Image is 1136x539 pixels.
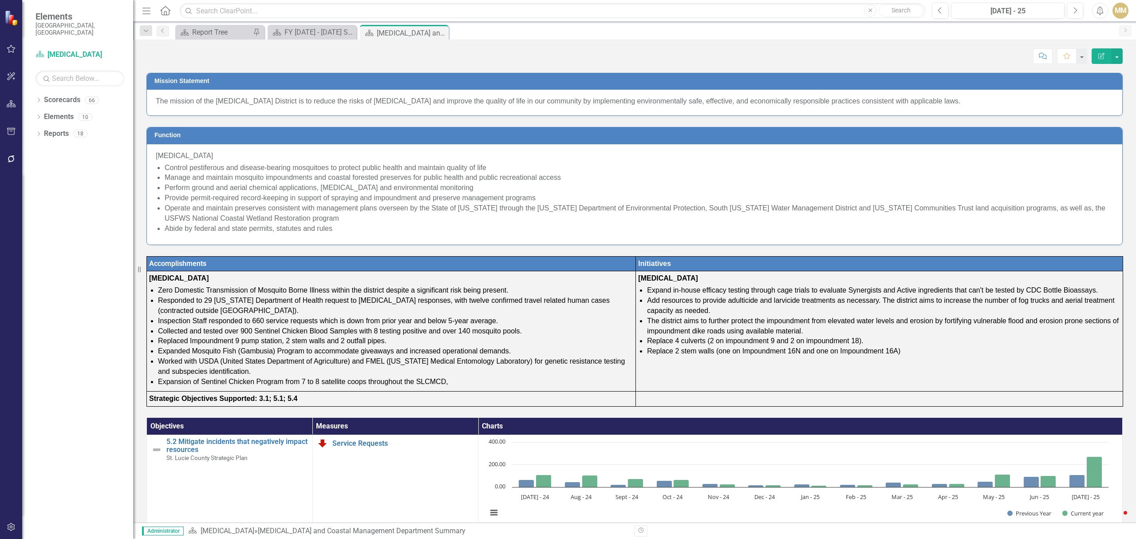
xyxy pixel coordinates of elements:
[951,3,1065,19] button: [DATE] - 25
[647,286,1098,294] span: Expand in-house efficacy testing through cage trials to evaluate Synergists and Active ingredient...
[149,274,209,282] strong: [MEDICAL_DATA]
[1007,510,1053,517] button: Show Previous Year
[151,444,162,455] img: Not Defined
[165,204,1105,222] span: Operate and maintain preserves consistent with management plans overseen by the State of [US_STAT...
[85,96,99,104] div: 66
[1087,457,1102,487] path: Jul - 25, 273. Current year.
[35,11,124,22] span: Elements
[611,485,626,487] path: Sept - 24, 22. Previous Year.
[165,194,536,202] span: Provide permit-required record-keeping in support of spraying and impoundment and preserve manage...
[1029,493,1049,501] text: Jun - 25
[158,316,633,326] li: Inspection Staff responded to 660 service requests which is down from prior year and below 5-year...
[846,493,866,501] text: Feb - 25
[312,435,478,530] td: Double-Click to Edit Right Click for Context Menu
[1112,3,1128,19] button: MM
[483,438,1113,527] svg: Interactive chart
[938,493,958,501] text: Apr - 25
[954,6,1061,16] div: [DATE] - 25
[647,336,1120,346] li: Replace 4 culverts (2 on impoundment 9 and 2 on impoundment 18).
[377,28,446,39] div: [MEDICAL_DATA] and Coastal Management Department Summary
[35,71,124,86] input: Search Below...
[1072,493,1100,501] text: [DATE] - 25
[1071,509,1104,517] text: Current year
[615,493,639,501] text: Sept - 24
[192,27,251,38] div: Report Tree
[158,377,633,387] li: Expansion of Sentinel Chicken Program from 7 to 8 satellite coops throughout the SLCMCD,
[891,7,911,14] span: Search
[1062,510,1105,517] button: Show Current year
[647,346,1120,357] li: Replace 2 stem walls (one on Impoundment 16N and one on Impoundment 16A)
[638,260,671,267] span: Initiatives
[154,132,1118,139] h3: Function
[794,484,810,487] path: Jan - 25, 26. Previous Year.
[978,482,993,487] path: May - 25, 48. Previous Year.
[35,50,124,60] a: [MEDICAL_DATA]
[708,493,730,501] text: Nov - 24
[158,346,633,357] li: Expanded Mosquito Fish (Gambusia) Program to accommodate giveaways and increased operational dema...
[840,485,856,487] path: Feb - 25, 23. Previous Year.
[495,482,505,490] text: 0.00
[44,95,80,105] a: Scorecards
[932,484,947,487] path: Apr - 25, 28. Previous Year.
[258,527,465,535] div: [MEDICAL_DATA] and Coastal Management Department Summary
[483,438,1118,527] div: Chart. Highcharts interactive chart.
[317,438,328,448] img: Below Plan
[177,27,251,38] a: Report Tree
[949,484,965,487] path: Apr - 25, 28. Current year.
[582,476,598,487] path: Aug - 24, 103. Current year.
[903,484,919,487] path: Mar - 25, 24. Current year.
[748,485,764,487] path: Dec - 24, 16. Previous Year.
[765,485,781,487] path: Dec - 24, 17. Current year.
[983,493,1005,501] text: May - 25
[201,527,254,535] a: [MEDICAL_DATA]
[891,493,913,501] text: Mar - 25
[165,174,561,181] span: Manage and maintain mosquito impoundments and coastal forested preserves for public health and pu...
[332,440,474,448] a: Service Requests
[149,395,297,402] strong: Strategic Objectives Supported: 3.1; 5.1; 5.4
[663,493,683,501] text: Oct - 24
[754,493,775,501] text: Dec - 24
[647,316,1120,337] li: The district aims to further protect the impoundment from elevated water levels and erosion by fo...
[647,297,1114,314] span: Add resources to provide adulticide and larvicide treatments as necessary. The district aims to i...
[489,460,505,468] text: 200.00
[857,485,873,487] path: Feb - 25, 19. Current year.
[1024,477,1039,487] path: Jun - 25, 95. Previous Year.
[571,493,592,501] text: Aug - 24
[879,4,923,17] button: Search
[166,454,248,461] span: St. Lucie County Strategic Plan
[674,480,689,487] path: Oct - 24, 67. Current year.
[800,493,820,501] text: Jan - 25
[78,113,92,121] div: 10
[147,435,313,530] td: Double-Click to Edit Right Click for Context Menu
[35,22,124,36] small: [GEOGRAPHIC_DATA], [GEOGRAPHIC_DATA]
[1069,475,1085,487] path: Jul - 25, 107. Previous Year.
[44,129,69,139] a: Reports
[657,481,672,487] path: Oct - 24, 56. Previous Year.
[489,437,505,445] text: 400.00
[519,475,1085,487] g: Previous Year, bar series 1 of 2 with 13 bars.
[149,259,206,268] span: Accomplishments
[886,483,901,487] path: Mar - 25, 42. Previous Year.
[154,78,1118,84] h3: Mission Statement
[488,507,500,519] button: View chart menu, Chart
[188,526,628,536] div: »
[158,336,633,346] li: Replaced Impoundment 9 pump station, 2 stem walls and 2 outfall pipes.
[158,297,610,314] span: Responded to 29 [US_STATE] Department of Health request to [MEDICAL_DATA] responses, with twelve ...
[536,457,1102,487] g: Current year, bar series 2 of 2 with 13 bars.
[811,486,827,487] path: Jan - 25, 14. Current year.
[4,10,20,26] img: ClearPoint Strategy
[165,225,332,232] span: Abide by federal and state permits, statutes and rules
[628,479,643,487] path: Sept - 24, 73. Current year.
[284,27,354,38] div: FY [DATE] - [DATE] Strategic Plan
[1106,509,1127,530] iframe: Intercom live chat
[1041,476,1056,487] path: Jun - 25, 101. Current year.
[519,480,534,487] path: Jul - 24, 64. Previous Year.
[180,3,925,19] input: Search ClearPoint...
[521,493,549,501] text: [DATE] - 24
[270,27,354,38] a: FY [DATE] - [DATE] Strategic Plan
[638,274,698,282] strong: [MEDICAL_DATA]
[165,184,473,191] span: Perform ground and aerial chemical applications, [MEDICAL_DATA] and environmental monitoring
[73,130,87,138] div: 18
[702,484,718,487] path: Nov - 24, 28. Previous Year.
